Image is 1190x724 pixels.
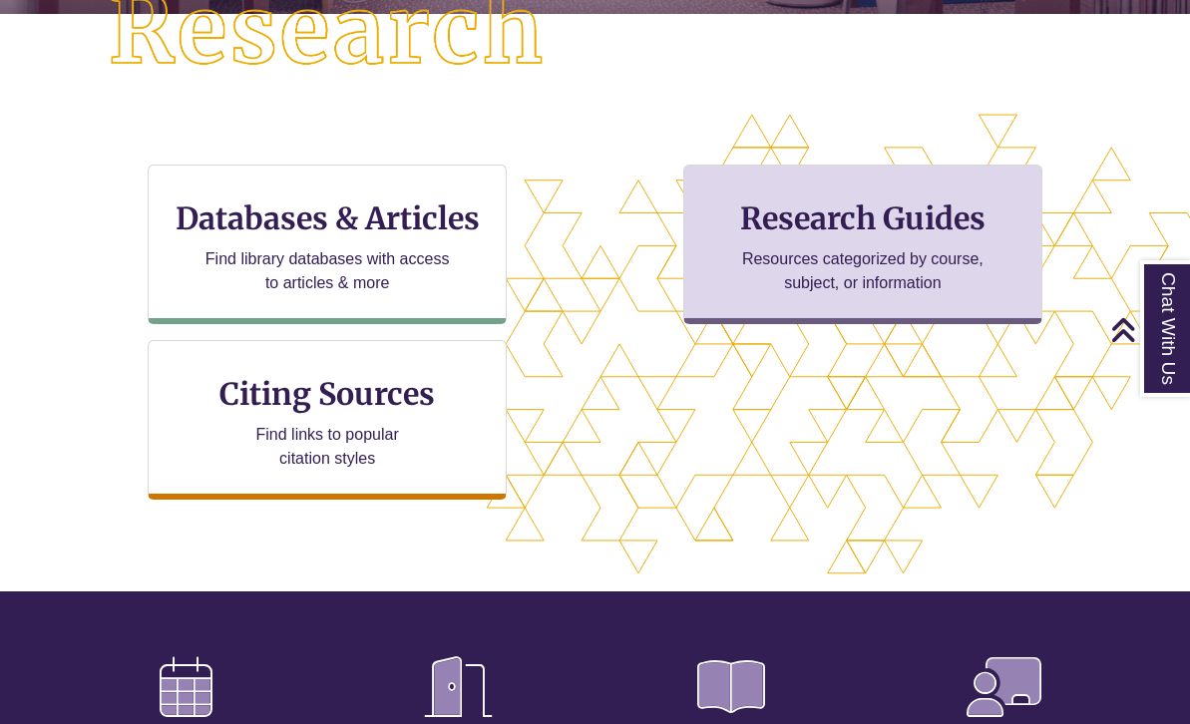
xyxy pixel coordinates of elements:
p: Find links to popular citation styles [230,423,425,471]
a: Back to Top [1110,316,1185,343]
p: Resources categorized by course, subject, or information [732,247,992,295]
p: Find library databases with access to articles & more [198,247,458,295]
h3: Citing Sources [205,375,449,413]
a: Citing Sources Find links to popular citation styles [148,340,507,500]
h3: Research Guides [700,199,1025,237]
a: Research Guides Resources categorized by course, subject, or information [683,165,1042,324]
a: Databases & Articles Find library databases with access to articles & more [148,165,507,324]
h3: Databases & Articles [165,199,490,237]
